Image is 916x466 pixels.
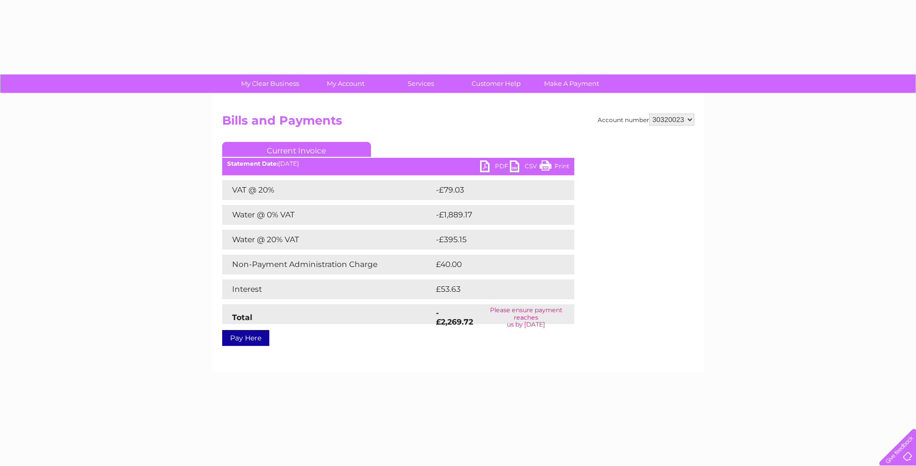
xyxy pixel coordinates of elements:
[222,142,371,157] a: Current Invoice
[433,279,554,299] td: £53.63
[222,330,269,346] a: Pay Here
[380,74,462,93] a: Services
[510,160,540,175] a: CSV
[455,74,537,93] a: Customer Help
[222,279,433,299] td: Interest
[540,160,569,175] a: Print
[433,255,555,274] td: £40.00
[227,160,278,167] b: Statement Date:
[433,230,557,250] td: -£395.15
[222,114,694,133] h2: Bills and Payments
[222,255,433,274] td: Non-Payment Administration Charge
[480,160,510,175] a: PDF
[305,74,386,93] a: My Account
[222,230,433,250] td: Water @ 20% VAT
[222,180,433,200] td: VAT @ 20%
[232,313,252,322] strong: Total
[222,205,433,225] td: Water @ 0% VAT
[222,160,574,167] div: [DATE]
[433,205,559,225] td: -£1,889.17
[598,114,694,126] div: Account number
[531,74,612,93] a: Make A Payment
[229,74,311,93] a: My Clear Business
[478,304,574,331] td: Please ensure payment reaches us by [DATE]
[433,180,556,200] td: -£79.03
[436,308,473,327] strong: -£2,269.72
